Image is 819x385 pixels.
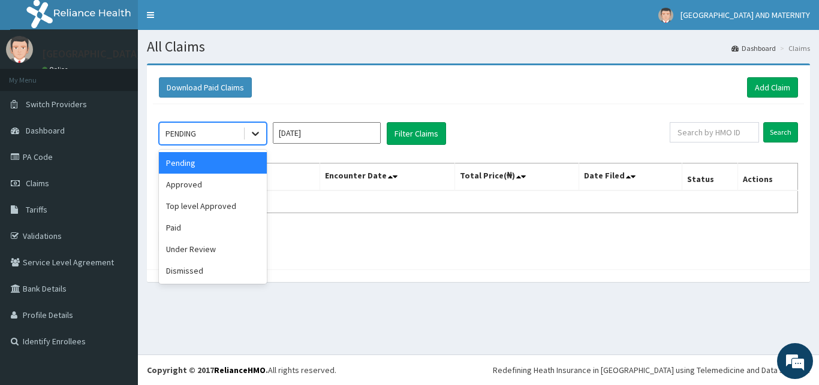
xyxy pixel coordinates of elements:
div: Chat with us now [62,67,201,83]
div: Paid [159,217,267,238]
div: Under Review [159,238,267,260]
input: Select Month and Year [273,122,381,144]
input: Search by HMO ID [670,122,759,143]
p: [GEOGRAPHIC_DATA] AND MATERNITY [42,48,218,59]
div: PENDING [165,128,196,140]
th: Status [682,163,738,191]
button: Download Paid Claims [159,77,252,98]
span: Dashboard [26,125,65,136]
div: Top level Approved [159,195,267,217]
span: Switch Providers [26,99,87,110]
li: Claims [777,43,810,53]
div: Minimize live chat window [197,6,225,35]
img: d_794563401_company_1708531726252_794563401 [22,60,49,90]
div: Dismissed [159,260,267,281]
th: Actions [737,163,797,191]
a: Add Claim [747,77,798,98]
img: User Image [658,8,673,23]
div: Redefining Heath Insurance in [GEOGRAPHIC_DATA] using Telemedicine and Data Science! [493,364,810,376]
span: We're online! [70,116,165,237]
th: Encounter Date [320,163,454,191]
span: Claims [26,178,49,189]
footer: All rights reserved. [138,354,819,385]
input: Search [763,122,798,143]
img: User Image [6,36,33,63]
div: Pending [159,152,267,174]
button: Filter Claims [387,122,446,145]
a: Dashboard [731,43,776,53]
textarea: Type your message and hit 'Enter' [6,257,228,299]
strong: Copyright © 2017 . [147,365,268,375]
a: RelianceHMO [214,365,266,375]
span: Tariffs [26,204,47,215]
h1: All Claims [147,39,810,54]
th: Date Filed [579,163,682,191]
div: Approved [159,174,267,195]
span: [GEOGRAPHIC_DATA] AND MATERNITY [681,10,810,20]
th: Total Price(₦) [454,163,579,191]
a: Online [42,65,71,74]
